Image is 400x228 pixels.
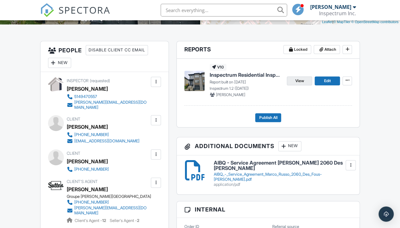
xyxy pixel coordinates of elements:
a: 5149470557 [67,94,150,100]
img: The Best Home Inspection Software - Spectora [40,3,54,17]
span: Client's Agent [67,179,98,184]
span: basement [105,17,122,22]
span: SPECTORA [58,3,110,16]
div: [PERSON_NAME][EMAIL_ADDRESS][DOMAIN_NAME] [74,205,150,216]
div: Groupe [PERSON_NAME][GEOGRAPHIC_DATA] [67,194,155,199]
h3: Additional Documents [177,137,360,155]
div: Open Intercom Messenger [378,206,394,222]
h3: Internal [177,201,360,218]
div: New [278,141,301,151]
h3: People [40,41,169,72]
a: [PERSON_NAME][EMAIL_ADDRESS][DOMAIN_NAME] [67,205,150,216]
div: [PERSON_NAME] [67,84,108,94]
div: application/pdf [214,182,352,187]
div: [PHONE_NUMBER] [74,167,109,172]
span: Inspector [67,78,89,83]
a: [PERSON_NAME][EMAIL_ADDRESS][DOMAIN_NAME] [67,100,150,110]
div: New [48,58,71,68]
div: 5149470557 [74,94,97,99]
span: Client [67,151,80,156]
a: [EMAIL_ADDRESS][DOMAIN_NAME] [67,138,139,144]
a: © MapTiler [333,20,350,24]
div: [PERSON_NAME][EMAIL_ADDRESS][DOMAIN_NAME] [74,100,150,110]
a: [PERSON_NAME] [67,185,108,194]
div: [PHONE_NUMBER] [74,200,109,205]
div: [PERSON_NAME] [310,4,351,10]
span: Client [67,117,80,121]
span: (requested) [90,78,110,83]
a: [PHONE_NUMBER] [67,166,109,173]
a: © OpenStreetMap contributors [351,20,398,24]
strong: 12 [102,218,106,223]
div: [PERSON_NAME] [67,157,108,166]
a: SPECTORA [40,9,110,22]
h6: AIBQ - Service Agreement [PERSON_NAME] 2060 Des [PERSON_NAME] [214,160,352,171]
div: AIBQ_-_Service_Agreement_Marco_Russo_2060_Des_Fous-[PERSON_NAME].pdf [214,172,352,182]
a: [PHONE_NUMBER] [67,199,150,205]
div: [EMAIL_ADDRESS][DOMAIN_NAME] [74,139,139,144]
input: Search everything... [161,4,287,16]
span: Client's Agent - [75,218,107,223]
a: Leaflet [322,20,332,24]
div: Inspectrum Inc. [319,10,356,16]
div: [PERSON_NAME] [67,122,108,132]
span: Seller's Agent - [110,218,139,223]
a: AIBQ - Service Agreement [PERSON_NAME] 2060 Des [PERSON_NAME] AIBQ_-_Service_Agreement_Marco_Russ... [214,160,352,187]
div: [PHONE_NUMBER] [74,132,109,137]
strong: 2 [137,218,139,223]
div: Disable Client CC Email [86,45,148,55]
div: | [320,19,400,25]
a: [PHONE_NUMBER] [67,132,139,138]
